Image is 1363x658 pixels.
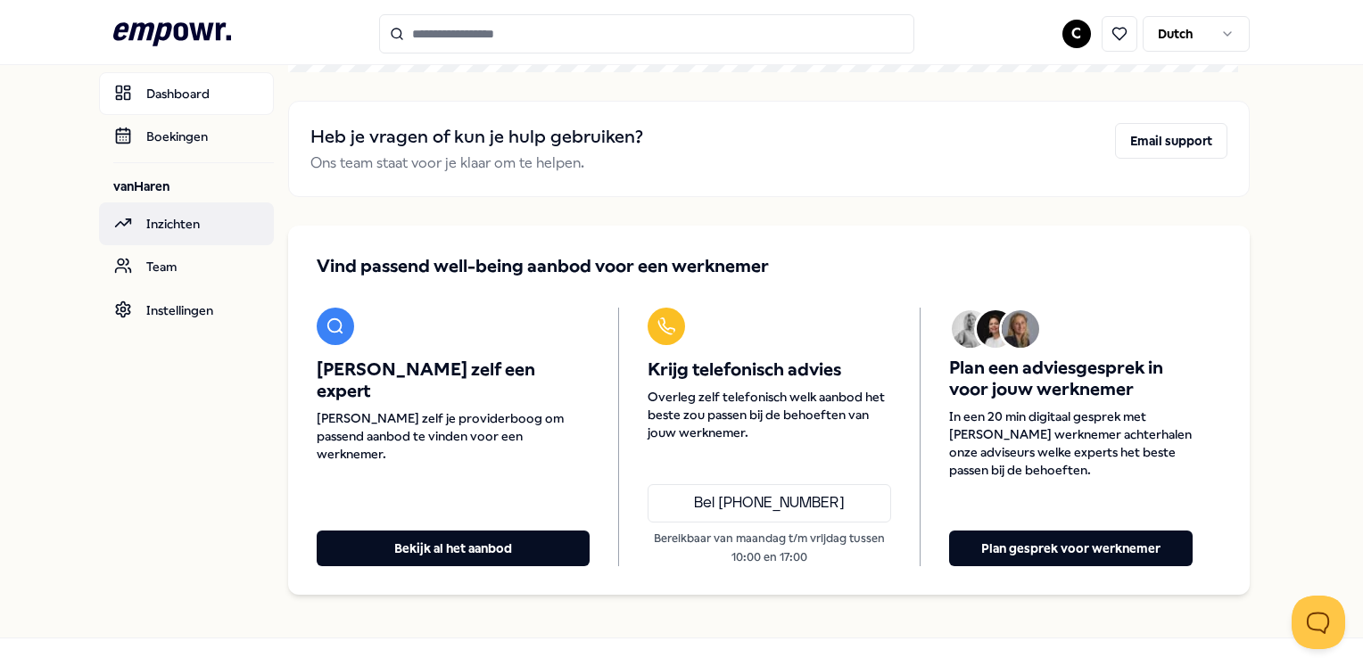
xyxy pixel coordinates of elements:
span: In een 20 min digitaal gesprek met [PERSON_NAME] werknemer achterhalen onze adviseurs welke exper... [949,407,1193,479]
a: Team [99,245,274,288]
img: Avatar [952,310,989,348]
a: Instellingen [99,289,274,332]
img: Avatar [977,310,1014,348]
iframe: Help Scout Beacon - Open [1292,596,1345,649]
span: Plan een adviesgesprek in voor jouw werknemer [949,358,1193,400]
p: vanHaren [113,177,274,195]
img: Avatar [1002,310,1039,348]
a: Boekingen [99,115,274,158]
button: C [1062,20,1091,48]
button: Bekijk al het aanbod [317,531,590,566]
span: Vind passend well-being aanbod voor een werknemer [317,254,769,279]
h2: Heb je vragen of kun je hulp gebruiken? [310,123,643,152]
span: [PERSON_NAME] zelf je providerboog om passend aanbod te vinden voor een werknemer. [317,409,590,463]
span: Krijg telefonisch advies [648,359,891,381]
p: Bereikbaar van maandag t/m vrijdag tussen 10:00 en 17:00 [648,530,891,566]
a: Inzichten [99,202,274,245]
a: Dashboard [99,72,274,115]
button: Plan gesprek voor werknemer [949,531,1193,566]
span: [PERSON_NAME] zelf een expert [317,359,590,402]
button: Email support [1115,123,1227,159]
input: Search for products, categories or subcategories [379,14,914,53]
a: Email support [1115,123,1227,175]
a: Bel [PHONE_NUMBER] [648,484,891,523]
span: Overleg zelf telefonisch welk aanbod het beste zou passen bij de behoeften van jouw werknemer. [648,388,891,441]
p: Ons team staat voor je klaar om te helpen. [310,152,643,175]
